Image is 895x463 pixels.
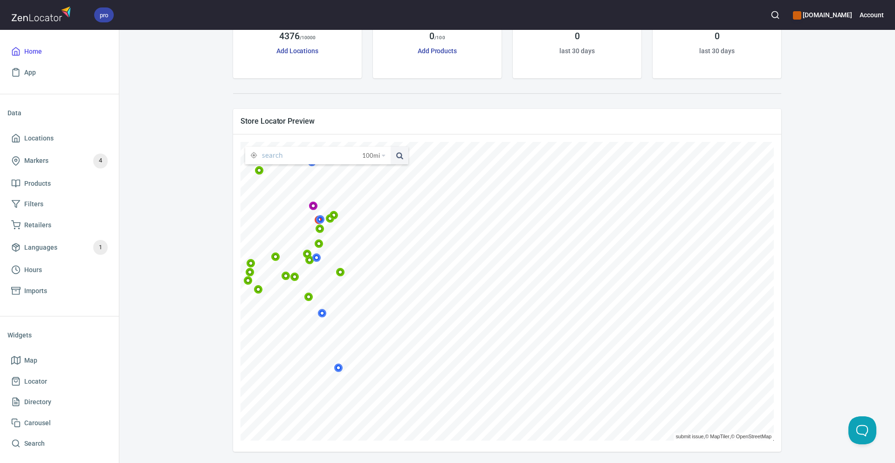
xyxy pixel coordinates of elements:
canvas: Map [241,142,774,441]
span: 4 [93,155,108,166]
span: Locations [24,133,54,144]
a: Languages1 [7,235,111,260]
a: Add Products [418,47,457,55]
span: 1 [93,242,108,253]
span: Retailers [24,219,51,231]
span: Hours [24,264,42,276]
h4: 4376 [279,31,300,42]
span: Products [24,178,51,189]
div: Manage your apps [793,5,852,25]
p: / 100 [434,34,445,41]
a: Carousel [7,413,111,434]
span: Map [24,355,37,366]
span: Directory [24,396,51,408]
span: Markers [24,155,48,167]
iframe: Help Scout Beacon - Open [848,416,876,444]
span: Carousel [24,417,51,429]
span: pro [94,10,114,20]
a: Filters [7,194,111,215]
a: Hours [7,260,111,281]
a: Locations [7,128,111,149]
h6: [DOMAIN_NAME] [793,10,852,20]
span: Search [24,438,45,449]
input: search [262,147,362,164]
li: Widgets [7,324,111,346]
button: color-CE600E [793,11,801,20]
a: Markers4 [7,149,111,173]
h6: Account [860,10,884,20]
span: Store Locator Preview [241,116,774,126]
a: Map [7,350,111,371]
a: Products [7,173,111,194]
h6: last 30 days [699,46,734,56]
h4: 0 [715,31,720,42]
a: Imports [7,281,111,302]
span: Imports [24,285,47,297]
span: Locator [24,376,47,387]
a: Search [7,433,111,454]
span: Home [24,46,42,57]
h4: 0 [575,31,580,42]
img: zenlocator [11,4,74,24]
button: Search [765,5,785,25]
li: Data [7,102,111,124]
div: pro [94,7,114,22]
a: Retailers [7,215,111,236]
button: Account [860,5,884,25]
h6: last 30 days [559,46,594,56]
h4: 0 [429,31,434,42]
a: Add Locations [276,47,318,55]
a: Home [7,41,111,62]
span: App [24,67,36,78]
span: Languages [24,242,57,253]
a: Locator [7,371,111,392]
a: Directory [7,392,111,413]
span: Filters [24,198,43,210]
a: App [7,62,111,83]
p: / 10000 [300,34,316,41]
span: 100 mi [362,147,380,164]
